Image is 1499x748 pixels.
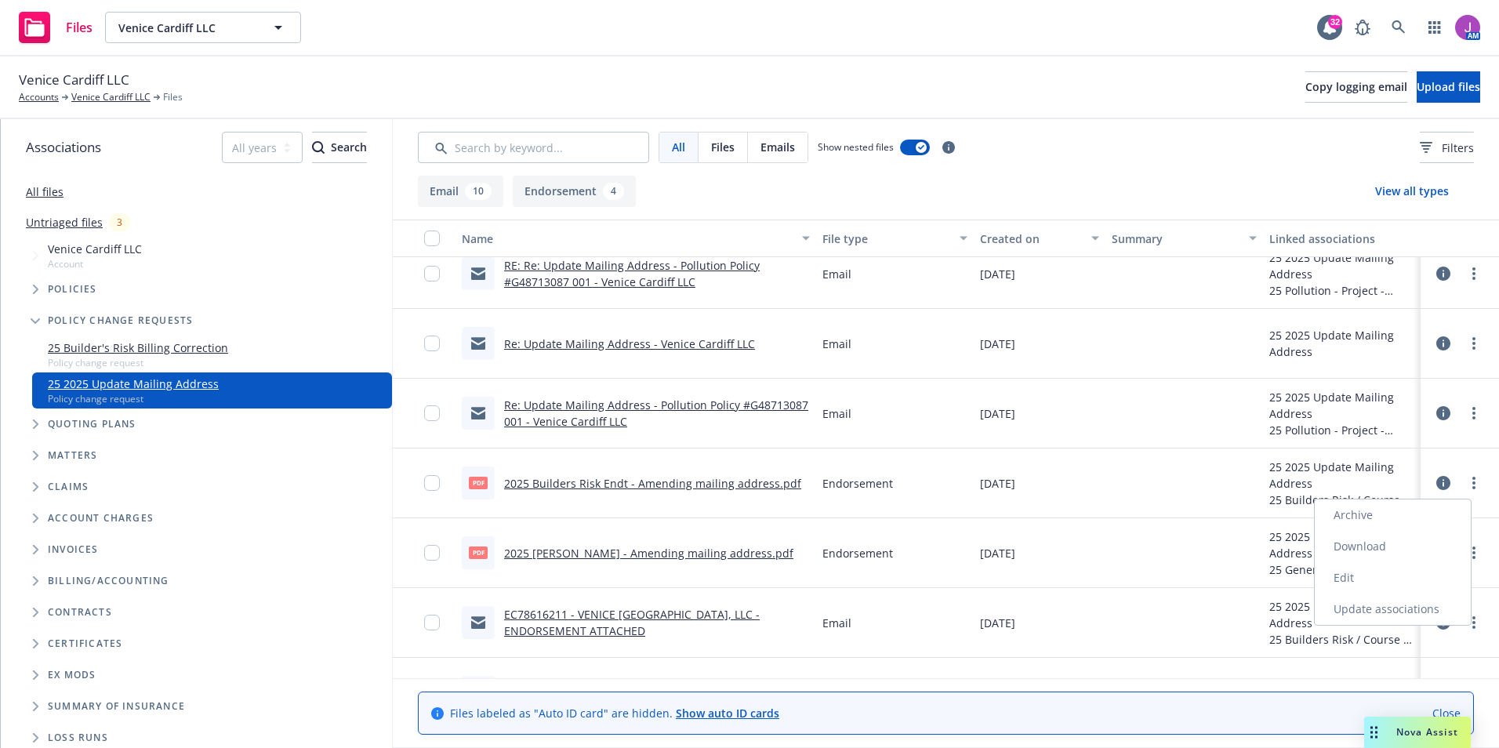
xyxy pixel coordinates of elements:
span: [DATE] [980,266,1015,282]
a: more [1465,474,1483,492]
a: Venice Cardiff LLC [71,90,151,104]
span: [DATE] [980,615,1015,631]
a: Update associations [1315,594,1471,625]
div: 32 [1328,15,1342,29]
button: Created on [974,220,1105,257]
span: Filters [1420,140,1474,156]
button: Summary [1105,220,1263,257]
a: RE: Re: Update Mailing Address - Pollution Policy #G48713087 001 - Venice Cardiff LLC [504,258,760,289]
a: Show auto ID cards [676,706,779,721]
span: [DATE] [980,405,1015,422]
a: 2025 [PERSON_NAME] - Amending mailing address.pdf [504,546,793,561]
span: Summary of insurance [48,702,185,711]
button: Endorsement [513,176,636,207]
button: Linked associations [1263,220,1421,257]
div: Search [312,133,367,162]
div: 25 2025 Update Mailing Address [1269,327,1414,360]
a: Untriaged files [26,214,103,231]
div: 25 Pollution - Project - [STREET_ADDRESS] [1269,422,1414,438]
button: Venice Cardiff LLC [105,12,301,43]
img: photo [1455,15,1480,40]
span: Files labeled as "Auto ID card" are hidden. [450,705,779,721]
div: 25 2025 Update Mailing Address [1269,389,1414,422]
div: Created on [980,231,1082,247]
button: File type [816,220,974,257]
input: Toggle Row Selected [424,405,440,421]
div: 25 General Liability - Project - [STREET_ADDRESS] [1269,561,1414,578]
span: Certificates [48,639,122,648]
span: Associations [26,137,101,158]
a: Archive [1315,499,1471,531]
span: Claims [48,482,89,492]
div: 25 Pollution - Project - [STREET_ADDRESS] [1269,282,1414,299]
input: Search by keyword... [418,132,649,163]
span: Upload files [1417,79,1480,94]
a: All files [26,184,64,199]
button: View all types [1350,176,1474,207]
div: 25 2025 Update Mailing Address [1269,598,1414,631]
a: more [1465,404,1483,423]
input: Toggle Row Selected [424,615,440,630]
span: Ex Mods [48,670,96,680]
div: 25 2025 Update Mailing Address [1269,676,1414,709]
span: Endorsement [822,475,893,492]
span: Files [711,139,735,155]
a: Close [1432,705,1461,721]
svg: Search [312,141,325,154]
span: Policies [48,285,97,294]
div: 4 [603,183,624,200]
a: more [1465,334,1483,353]
a: Download [1315,531,1471,562]
input: Toggle Row Selected [424,266,440,281]
div: 10 [465,183,492,200]
span: Matters [48,451,97,460]
span: Endorsement [822,545,893,561]
span: Quoting plans [48,419,136,429]
span: [DATE] [980,336,1015,352]
input: Toggle Row Selected [424,336,440,351]
input: Toggle Row Selected [424,545,440,561]
span: [DATE] [980,545,1015,561]
a: Files [13,5,99,49]
div: 25 Builders Risk / Course of Construction - Project - [STREET_ADDRESS] [1269,631,1414,648]
div: Linked associations [1269,231,1414,247]
span: Contracts [48,608,112,617]
button: Upload files [1417,71,1480,103]
span: Invoices [48,545,99,554]
span: Venice Cardiff LLC [48,241,142,257]
button: Copy logging email [1305,71,1407,103]
div: Summary [1112,231,1239,247]
a: Report a Bug [1347,12,1378,43]
span: Venice Cardiff LLC [19,70,129,90]
span: Loss Runs [48,733,108,743]
div: 25 2025 Update Mailing Address [1269,249,1414,282]
div: 25 Builders Risk / Course of Construction - Project - [STREET_ADDRESS] [1269,492,1414,508]
div: File type [822,231,950,247]
span: Email [822,615,851,631]
a: Accounts [19,90,59,104]
a: 25 2025 Update Mailing Address [48,376,219,392]
a: more [1465,613,1483,632]
span: Copy logging email [1305,79,1407,94]
input: Select all [424,231,440,246]
a: Edit [1315,562,1471,594]
a: 2025 Builders Risk Endt - Amending mailing address.pdf [504,476,801,491]
button: Name [456,220,816,257]
a: EC78616211 - VENICE [GEOGRAPHIC_DATA], LLC - ENDORSEMENT ATTACHED [504,607,760,638]
button: Nova Assist [1364,717,1471,748]
a: Re: Update Mailing Address - Pollution Policy #G48713087 001 - Venice Cardiff LLC [504,398,808,429]
span: [DATE] [980,475,1015,492]
span: Venice Cardiff LLC [118,20,254,36]
span: pdf [469,477,488,488]
span: Billing/Accounting [48,576,169,586]
span: Filters [1442,140,1474,156]
a: Re: Update Mailing Address - Venice Cardiff LLC [504,336,755,351]
span: All [672,139,685,155]
span: Account charges [48,514,154,523]
a: more [1465,264,1483,283]
span: Policy change request [48,392,219,405]
span: Nova Assist [1396,725,1458,739]
div: Tree Example [1,238,392,565]
span: Files [163,90,183,104]
a: Switch app [1419,12,1450,43]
